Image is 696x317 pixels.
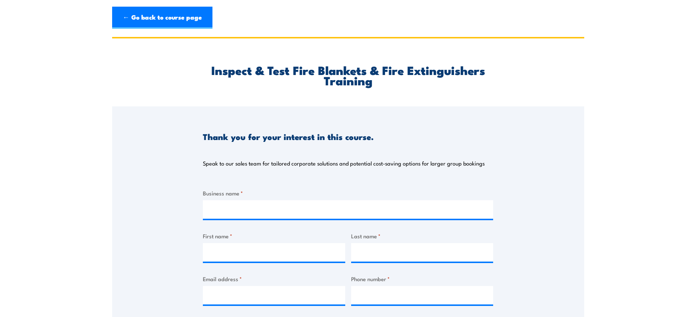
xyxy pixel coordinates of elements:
[112,7,212,29] a: ← Go back to course page
[203,275,345,283] label: Email address
[203,132,374,141] h3: Thank you for your interest in this course.
[203,65,493,85] h2: Inspect & Test Fire Blankets & Fire Extinguishers Training
[203,232,345,240] label: First name
[203,189,493,197] label: Business name
[351,232,494,240] label: Last name
[203,160,485,167] p: Speak to our sales team for tailored corporate solutions and potential cost-saving options for la...
[351,275,494,283] label: Phone number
